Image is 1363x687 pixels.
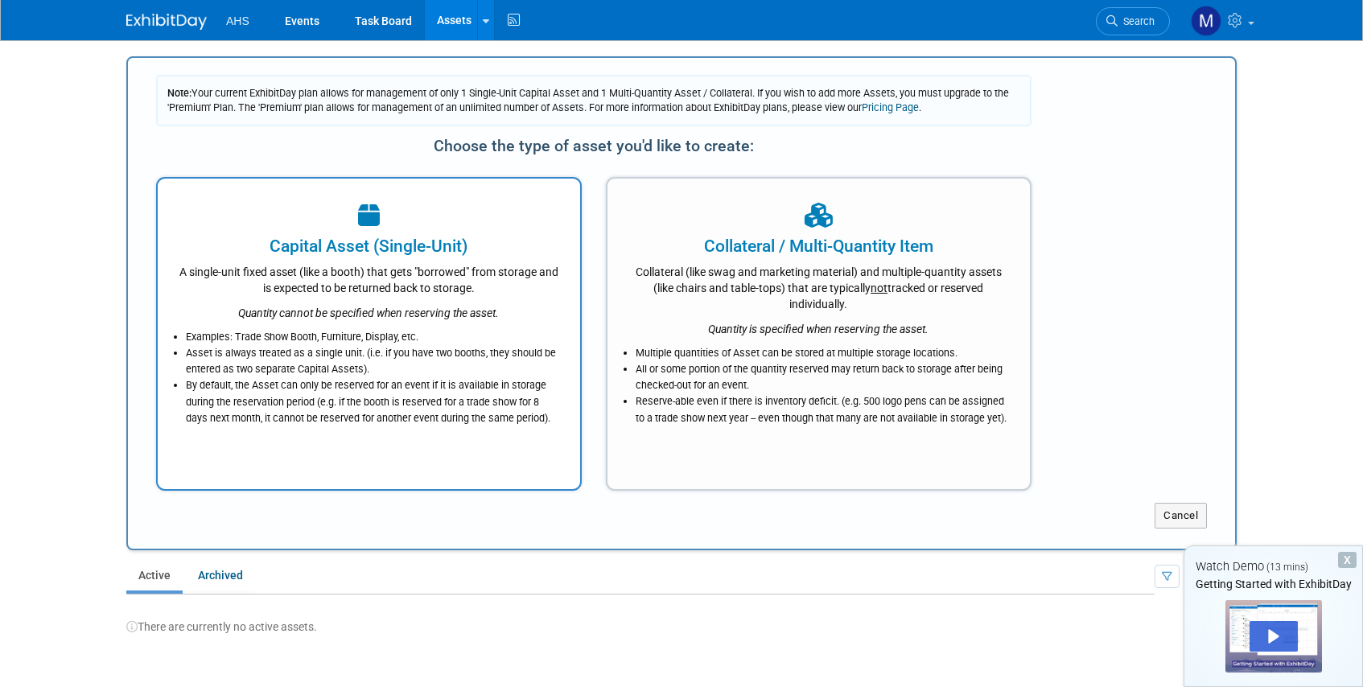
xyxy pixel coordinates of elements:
[238,306,499,319] i: Quantity cannot be specified when reserving the asset.
[636,345,1010,361] li: Multiple quantities of Asset can be stored at multiple storage locations.
[167,87,1009,113] span: Your current ExhibitDay plan allows for management of only 1 Single-Unit Capital Asset and 1 Mult...
[126,603,1237,635] div: There are currently no active assets.
[1266,562,1308,573] span: (13 mins)
[126,14,207,30] img: ExhibitDay
[1338,552,1357,568] div: Dismiss
[226,14,249,27] span: AHS
[1155,503,1207,529] button: Cancel
[167,87,191,99] span: Note:
[186,329,560,345] li: Examples: Trade Show Booth, Furniture, Display, etc.
[1250,621,1298,652] div: Play
[178,258,560,296] div: A single-unit fixed asset (like a booth) that gets "borrowed" from storage and is expected to be ...
[1184,558,1362,575] div: Watch Demo
[1184,576,1362,592] div: Getting Started with ExhibitDay
[126,560,183,590] a: Active
[178,234,560,258] div: Capital Asset (Single-Unit)
[628,258,1010,312] div: Collateral (like swag and marketing material) and multiple-quantity assets (like chairs and table...
[636,361,1010,393] li: All or some portion of the quantity reserved may return back to storage after being checked-out f...
[186,377,560,426] li: By default, the Asset can only be reserved for an event if it is available in storage during the ...
[186,345,560,377] li: Asset is always treated as a single unit. (i.e. if you have two booths, they should be entered as...
[1118,15,1155,27] span: Search
[156,130,1032,161] div: Choose the type of asset you'd like to create:
[862,101,919,113] a: Pricing Page
[186,560,255,590] a: Archived
[1096,7,1170,35] a: Search
[636,393,1010,426] li: Reserve-able even if there is inventory deficit. (e.g. 500 logo pens can be assigned to a trade s...
[708,323,929,335] i: Quantity is specified when reserving the asset.
[1191,6,1221,36] img: Mike Frolov
[628,234,1010,258] div: Collateral / Multi-Quantity Item
[871,282,887,294] span: not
